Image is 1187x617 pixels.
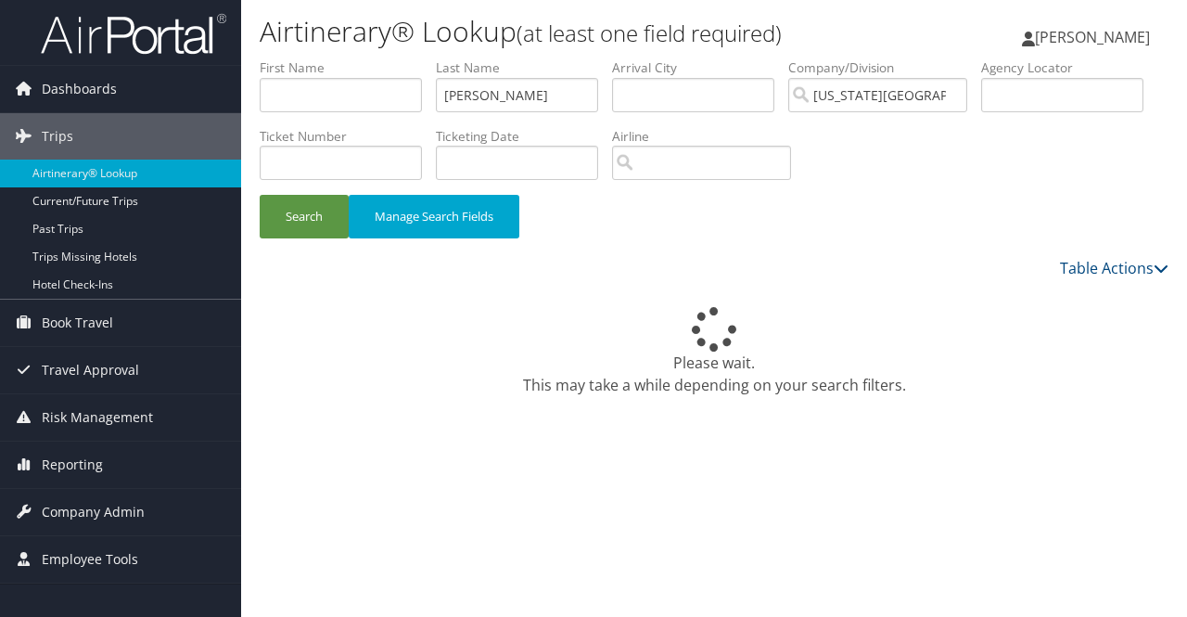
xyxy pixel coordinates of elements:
[260,307,1168,396] div: Please wait. This may take a while depending on your search filters.
[981,58,1157,77] label: Agency Locator
[260,195,349,238] button: Search
[42,536,138,583] span: Employee Tools
[788,58,981,77] label: Company/Division
[1022,9,1168,65] a: [PERSON_NAME]
[260,58,436,77] label: First Name
[42,113,73,160] span: Trips
[517,18,782,48] small: (at least one field required)
[349,195,519,238] button: Manage Search Fields
[41,12,226,56] img: airportal-logo.png
[1035,27,1150,47] span: [PERSON_NAME]
[260,12,865,51] h1: Airtinerary® Lookup
[42,300,113,346] span: Book Travel
[436,58,612,77] label: Last Name
[1060,258,1168,278] a: Table Actions
[612,58,788,77] label: Arrival City
[42,394,153,441] span: Risk Management
[260,127,436,146] label: Ticket Number
[42,347,139,393] span: Travel Approval
[612,127,805,146] label: Airline
[436,127,612,146] label: Ticketing Date
[42,66,117,112] span: Dashboards
[42,442,103,488] span: Reporting
[42,489,145,535] span: Company Admin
